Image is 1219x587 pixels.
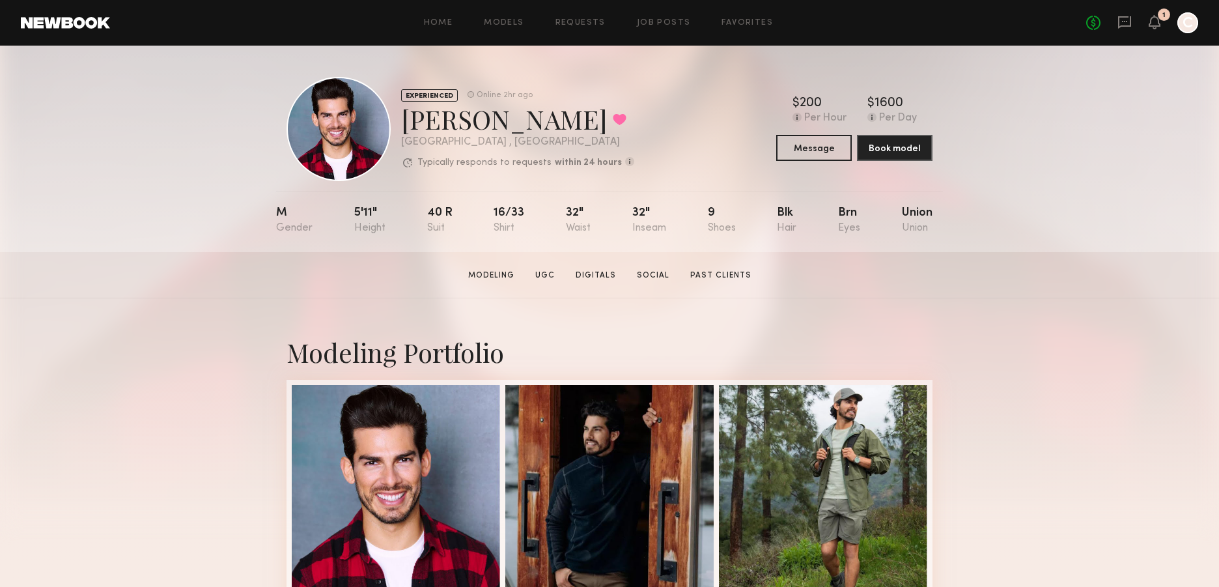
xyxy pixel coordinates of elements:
[1177,12,1198,33] a: C
[276,207,313,234] div: M
[417,158,552,167] p: Typically responds to requests
[902,207,932,234] div: Union
[484,19,524,27] a: Models
[708,207,736,234] div: 9
[867,97,875,110] div: $
[570,270,621,281] a: Digitals
[401,102,634,136] div: [PERSON_NAME]
[800,97,822,110] div: 200
[555,158,622,167] b: within 24 hours
[287,335,932,369] div: Modeling Portfolio
[838,207,860,234] div: Brn
[777,207,796,234] div: Blk
[875,97,903,110] div: 1600
[555,19,606,27] a: Requests
[637,19,691,27] a: Job Posts
[857,135,932,161] button: Book model
[632,207,666,234] div: 32"
[401,89,458,102] div: EXPERIENCED
[632,270,675,281] a: Social
[354,207,385,234] div: 5'11"
[879,113,917,124] div: Per Day
[685,270,757,281] a: Past Clients
[401,137,634,148] div: [GEOGRAPHIC_DATA] , [GEOGRAPHIC_DATA]
[477,91,533,100] div: Online 2hr ago
[424,19,453,27] a: Home
[566,207,591,234] div: 32"
[530,270,560,281] a: UGC
[804,113,847,124] div: Per Hour
[776,135,852,161] button: Message
[792,97,800,110] div: $
[1162,12,1166,19] div: 1
[463,270,520,281] a: Modeling
[427,207,453,234] div: 40 r
[494,207,524,234] div: 16/33
[722,19,773,27] a: Favorites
